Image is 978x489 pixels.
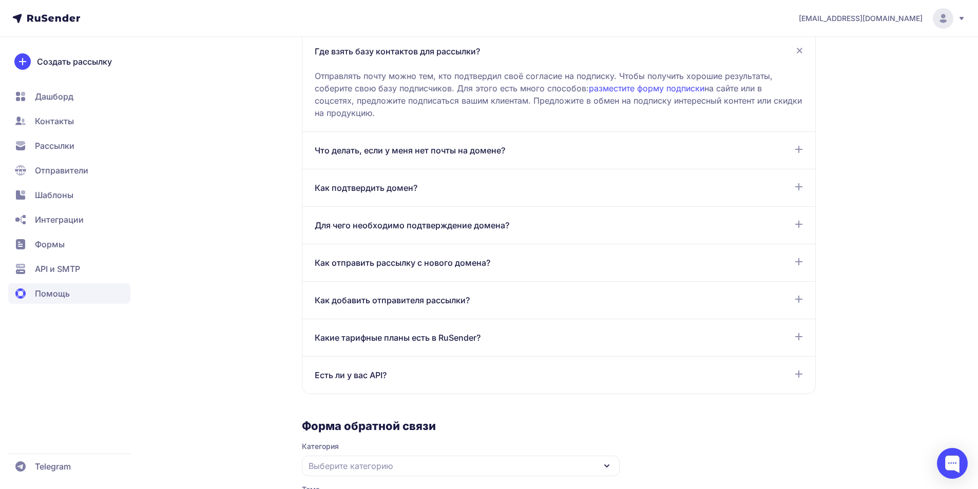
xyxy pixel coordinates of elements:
[315,257,490,269] span: Как отправить рассылку с нового домена?
[35,90,73,103] span: Дашборд
[35,460,71,473] span: Telegram
[315,294,470,306] span: Как добавить отправителя рассылки?
[8,456,130,477] a: Telegram
[315,144,505,157] span: Что делать, если у меня нет почты на домене?
[302,419,620,433] h3: Форма обратной связи
[309,460,393,472] span: Выберите категорию
[589,83,704,93] a: разместите форму подписки
[302,441,620,452] span: Категория
[35,140,74,152] span: Рассылки
[315,57,803,119] div: Отправлять почту можно тем, кто подтвердил своё согласие на подписку. Чтобы получить хорошие резу...
[315,45,480,57] span: Где взять базу контактов для рассылки?
[315,219,509,231] span: Для чего необходимо подтверждение домена?
[799,13,923,24] span: [EMAIL_ADDRESS][DOMAIN_NAME]
[35,287,70,300] span: Помощь
[315,331,481,344] span: Какие тарифные планы есть в RuSender?
[35,189,73,201] span: Шаблоны
[35,263,80,275] span: API и SMTP
[315,369,387,381] span: Есть ли у вас API?
[35,115,74,127] span: Контакты
[315,182,417,194] span: Как подтвердить домен?
[35,213,84,226] span: Интеграции
[37,55,112,68] span: Создать рассылку
[35,238,65,250] span: Формы
[35,164,88,177] span: Отправители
